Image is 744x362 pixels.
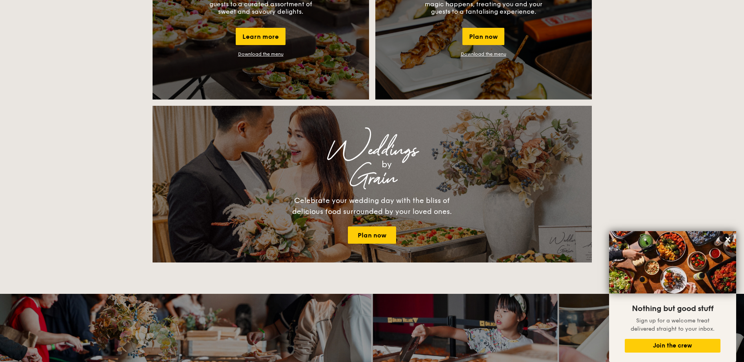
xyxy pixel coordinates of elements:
span: Nothing but good stuff [632,304,713,313]
button: Close [722,233,734,246]
div: Weddings [222,143,523,157]
div: Plan now [462,28,504,45]
img: DSC07876-Edit02-Large.jpeg [609,231,736,293]
a: Plan now [348,226,396,244]
button: Join the crew [625,339,720,353]
a: Download the menu [238,51,284,57]
div: by [251,157,523,172]
a: Download the menu [461,51,506,57]
div: Learn more [236,28,286,45]
div: Grain [222,172,523,186]
div: Celebrate your wedding day with the bliss of delicious food surrounded by your loved ones. [284,195,460,217]
span: Sign up for a welcome treat delivered straight to your inbox. [631,317,715,332]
